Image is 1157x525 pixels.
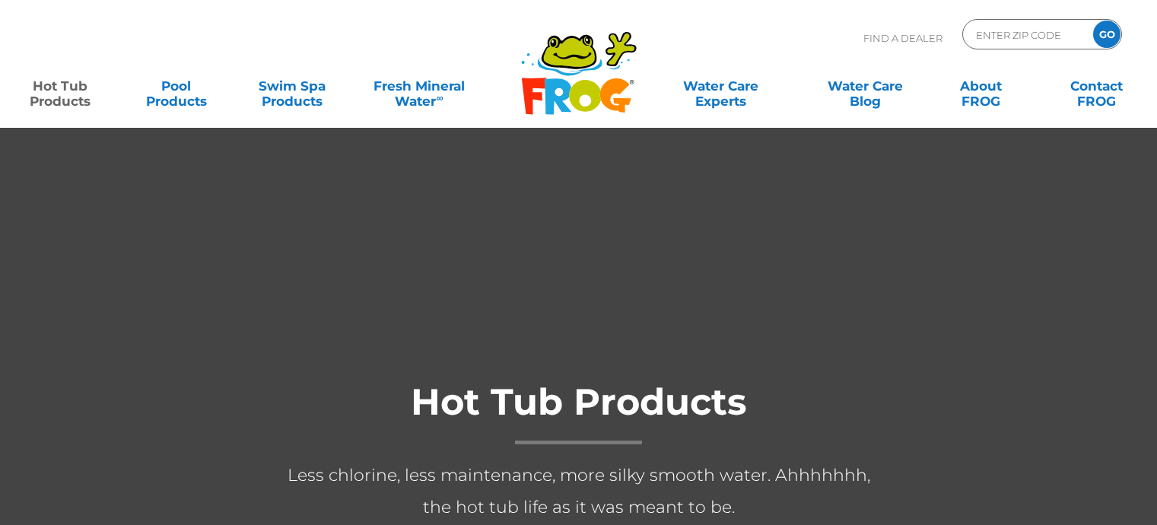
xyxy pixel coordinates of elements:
[820,71,910,101] a: Water CareBlog
[1093,21,1120,48] input: GO
[363,71,475,101] a: Fresh MineralWater∞
[275,382,883,444] h1: Hot Tub Products
[436,92,443,103] sup: ∞
[275,460,883,523] p: Less chlorine, less maintenance, more silky smooth water. Ahhhhhhh, the hot tub life as it was me...
[974,24,1077,46] input: Zip Code Form
[647,71,794,101] a: Water CareExperts
[863,19,942,57] p: Find A Dealer
[131,71,221,101] a: PoolProducts
[1052,71,1142,101] a: ContactFROG
[936,71,1025,101] a: AboutFROG
[247,71,337,101] a: Swim SpaProducts
[15,71,105,101] a: Hot TubProducts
